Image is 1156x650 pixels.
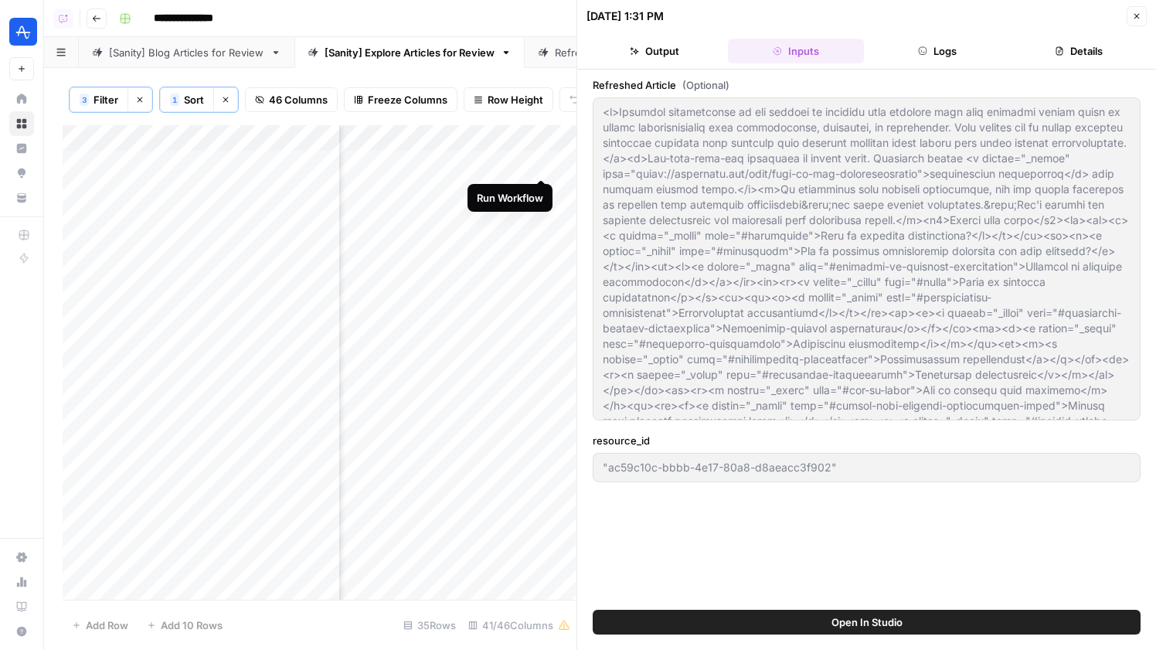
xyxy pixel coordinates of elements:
a: [Sanity] Blog Articles for Review [79,37,294,68]
a: Insights [9,136,34,161]
button: 46 Columns [245,87,338,112]
img: Amplitude Logo [9,18,37,46]
div: Refresh Articles - No Rewrites [555,45,700,60]
button: Output [586,39,722,63]
span: Add Row [86,618,128,633]
button: Inputs [728,39,863,63]
span: 1 [172,94,177,106]
button: 1Sort [160,87,213,112]
a: Refresh Articles - No Rewrites [525,37,730,68]
div: 41/46 Columns [462,613,576,638]
label: resource_id [593,433,1141,448]
div: [DATE] 1:31 PM [586,9,664,24]
button: Help + Support [9,619,34,644]
a: Learning Hub [9,594,34,619]
label: Refreshed Article [593,77,1141,93]
div: 3 [80,94,89,106]
a: Settings [9,545,34,570]
a: Browse [9,111,34,136]
span: Row Height [488,92,543,107]
a: Usage [9,570,34,594]
a: Opportunities [9,161,34,185]
button: Add 10 Rows [138,613,232,638]
span: Add 10 Rows [161,618,223,633]
span: 46 Columns [269,92,328,107]
button: Workspace: Amplitude [9,12,34,51]
button: Freeze Columns [344,87,457,112]
span: Freeze Columns [368,92,447,107]
button: Logs [870,39,1005,63]
span: Sort [184,92,204,107]
div: [Sanity] Blog Articles for Review [109,45,264,60]
button: 3Filter [70,87,127,112]
span: Filter [93,92,118,107]
button: Row Height [464,87,553,112]
div: Run Workflow [477,190,543,206]
span: (Optional) [682,77,729,93]
span: 3 [82,94,87,106]
div: 35 Rows [397,613,462,638]
div: 1 [170,94,179,106]
a: Home [9,87,34,111]
button: Open In Studio [593,610,1141,635]
span: Open In Studio [831,614,903,630]
button: Add Row [63,613,138,638]
a: Your Data [9,185,34,210]
a: [Sanity] Explore Articles for Review [294,37,525,68]
div: [Sanity] Explore Articles for Review [325,45,495,60]
button: Details [1011,39,1147,63]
